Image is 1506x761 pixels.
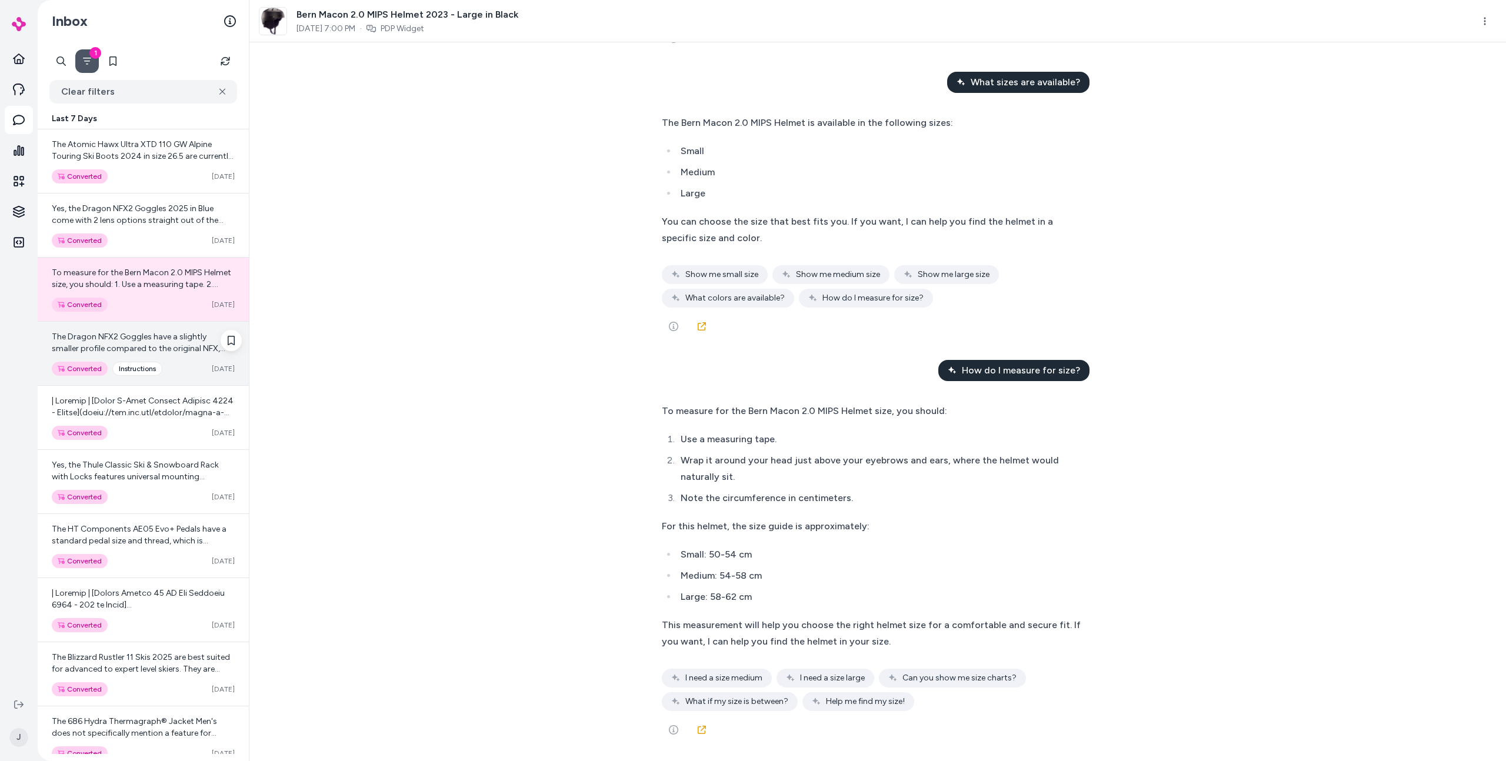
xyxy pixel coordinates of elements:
span: What colors are available? [685,292,785,304]
span: The Dragon NFX2 Goggles have a slightly smaller profile compared to the original NFX, which helps... [52,332,234,436]
div: Converted [52,618,108,632]
li: Wrap it around your head just above your eyebrows and ears, where the helmet would naturally sit. [677,452,1082,485]
a: Yes, the Thule Classic Ski & Snowboard Rack with Locks features universal mounting hardware that ... [38,449,249,513]
span: Yes, the Thule Classic Ski & Snowboard Rack with Locks features universal mounting hardware that ... [52,460,228,529]
a: The Atomic Hawx Ultra XTD 110 GW Alpine Touring Ski Boots 2024 in size 26.5 are currently on sale... [38,129,249,193]
div: To measure for the Bern Macon 2.0 MIPS Helmet size, you should: [662,403,1082,419]
li: Use a measuring tape. [677,431,1082,448]
div: Converted [52,426,108,440]
span: · [360,23,362,35]
span: [DATE] [212,428,235,438]
span: The HT Components AE05 Evo+ Pedals have a standard pedal size and thread, which is compatible wit... [52,524,226,581]
span: [DATE] [212,236,235,245]
button: Filter [75,49,99,73]
img: alby Logo [12,17,26,31]
span: I need a size large [800,672,865,684]
button: See more [662,718,685,742]
span: I need a size medium [685,672,762,684]
span: [DATE] [212,364,235,373]
span: What sizes are available? [971,75,1080,89]
span: Can you show me size charts? [902,672,1017,684]
a: | Loremip | [Dolor S-Amet Consect Adipisc 4224 - Elitse](doeiu://tem.inc.utl/etdolor/magna-a-enim... [38,385,249,449]
span: Last 7 Days [52,113,97,125]
span: [DATE] [212,556,235,566]
span: Show me medium size [796,269,880,281]
span: To measure for the Bern Macon 2.0 MIPS Helmet size, you should: 1. Use a measuring tape. 2. Wrap ... [52,268,234,395]
span: [DATE] [212,172,235,181]
div: For this helmet, the size guide is approximately: [662,518,1082,535]
span: What if my size is between? [685,696,788,707]
a: The HT Components AE05 Evo+ Pedals have a standard pedal size and thread, which is compatible wit... [38,513,249,578]
li: Medium [677,164,1082,181]
li: Small [677,143,1082,159]
div: Converted [52,554,108,568]
button: J [7,719,31,756]
div: Converted [52,169,108,183]
button: Refresh [214,49,237,73]
button: See more [662,315,685,338]
span: Bern Macon 2.0 MIPS Helmet 2023 - Large in Black [296,8,518,22]
div: The Bern Macon 2.0 MIPS Helmet is available in the following sizes: [662,115,1082,131]
span: Show me small size [685,269,758,281]
div: You can choose the size that best fits you. If you want, I can help you find the helmet in a spec... [662,213,1082,246]
li: Medium: 54-58 cm [677,568,1082,584]
a: Yes, the Dragon NFX2 Goggles 2025 in Blue come with 2 lens options straight out of the box. This ... [38,193,249,257]
a: To measure for the Bern Macon 2.0 MIPS Helmet size, you should: 1. Use a measuring tape. 2. Wrap ... [38,257,249,321]
h2: Inbox [52,12,88,30]
span: [DATE] 7:00 PM [296,23,355,35]
span: Yes, the Dragon NFX2 Goggles 2025 in Blue come with 2 lens options straight out of the box. This ... [52,203,231,284]
span: [DATE] [212,300,235,309]
span: The Atomic Hawx Ultra XTD 110 GW Alpine Touring Ski Boots 2024 in size 26.5 are currently on sale... [52,139,235,267]
a: The Blizzard Rustler 11 Skis 2025 are best suited for advanced to expert level skiers. They are d... [38,642,249,706]
li: Note the circumference in centimeters. [677,490,1082,506]
div: Converted [52,298,108,312]
a: The Dragon NFX2 Goggles have a slightly smaller profile compared to the original NFX, which helps... [38,321,249,385]
span: How do I measure for size? [822,292,924,304]
a: PDP Widget [381,23,424,35]
div: This measurement will help you choose the right helmet size for a comfortable and secure fit. If ... [662,617,1082,650]
span: How do I measure for size? [962,363,1080,378]
div: instructions [112,362,162,376]
span: [DATE] [212,685,235,694]
div: Converted [52,682,108,696]
img: bern-macon-2-0-mips-helmet-.jpg [259,8,286,35]
span: [DATE] [212,492,235,502]
span: [DATE] [212,749,235,758]
a: | Loremip | [Dolors Ametco 45 AD Eli Seddoeiu 6964 - 202 te Incid](utlab://etd.mag.ali/enimad/min... [38,578,249,642]
span: J [9,728,28,747]
li: Large [677,185,1082,202]
li: Small: 50-54 cm [677,546,1082,563]
div: Converted [52,746,108,760]
span: The Blizzard Rustler 11 Skis 2025 are best suited for advanced to expert level skiers. They are d... [52,652,235,756]
li: Large: 58-62 cm [677,589,1082,605]
div: Converted [52,362,108,376]
div: Converted [52,490,108,504]
span: Help me find my size! [826,696,905,707]
button: Clear filters [49,80,237,104]
span: [DATE] [212,620,235,630]
span: Show me large size [918,269,989,281]
div: 1 [89,47,101,59]
div: Converted [52,233,108,248]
